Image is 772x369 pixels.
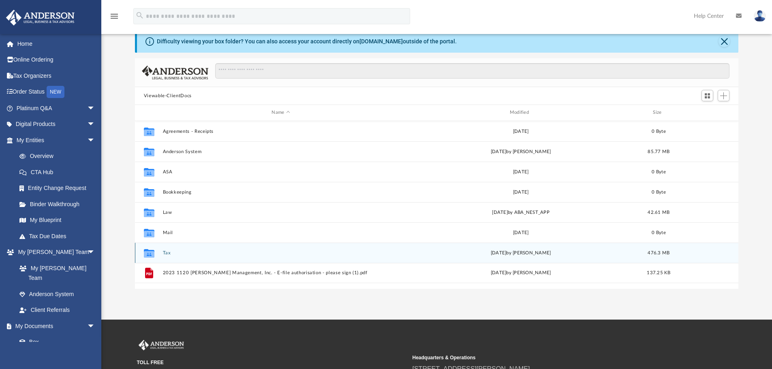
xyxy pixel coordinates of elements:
a: Order StatusNEW [6,84,107,100]
small: Headquarters & Operations [413,354,682,361]
a: CTA Hub [11,164,107,180]
button: Switch to Grid View [701,90,714,101]
a: [DOMAIN_NAME] [359,38,403,45]
i: search [135,11,144,20]
a: My Blueprint [11,212,103,228]
div: [DATE] [402,128,639,135]
a: Box [11,334,99,350]
span: arrow_drop_down [87,318,103,335]
a: Home [6,36,107,52]
i: menu [109,11,119,21]
img: Anderson Advisors Platinum Portal [4,10,77,26]
div: [DATE] by [PERSON_NAME] [402,269,639,277]
span: 137.25 KB [647,271,670,275]
a: Tax Due Dates [11,228,107,244]
div: [DATE] by ABA_NEST_APP [402,209,639,216]
a: Digital Productsarrow_drop_down [6,116,107,132]
div: [DATE] [402,229,639,236]
div: grid [135,121,739,289]
a: Online Ordering [6,52,107,68]
small: TOLL FREE [137,359,407,366]
div: Modified [402,109,639,116]
span: arrow_drop_down [87,132,103,149]
img: User Pic [754,10,766,22]
button: Agreements - Receipts [163,129,399,134]
button: Bookkeeping [163,190,399,195]
a: Client Referrals [11,302,103,318]
span: 0 Byte [652,169,666,174]
div: [DATE] by [PERSON_NAME] [402,148,639,155]
div: Name [162,109,399,116]
button: Close [719,36,730,47]
a: Binder Walkthrough [11,196,107,212]
button: Add [718,90,730,101]
button: Law [163,210,399,215]
button: 2023 1120 [PERSON_NAME] Management, Inc. - E-file authorisation - please sign (1).pdf [163,270,399,275]
span: 0 Byte [652,129,666,133]
button: Viewable-ClientDocs [144,92,192,100]
button: Tax [163,250,399,256]
span: 0 Byte [652,230,666,235]
span: 85.77 MB [648,149,669,154]
a: My Documentsarrow_drop_down [6,318,103,334]
div: [DATE] by [PERSON_NAME] [402,249,639,256]
div: NEW [47,86,64,98]
div: id [139,109,159,116]
div: [DATE] [402,168,639,175]
span: 476.3 MB [648,250,669,255]
input: Search files and folders [215,63,729,79]
button: ASA [163,169,399,175]
span: arrow_drop_down [87,100,103,117]
img: Anderson Advisors Platinum Portal [137,340,186,350]
button: Mail [163,230,399,235]
a: menu [109,15,119,21]
span: arrow_drop_down [87,116,103,133]
button: Anderson System [163,149,399,154]
span: arrow_drop_down [87,244,103,261]
a: Anderson System [11,286,103,302]
a: My [PERSON_NAME] Teamarrow_drop_down [6,244,103,260]
div: id [678,109,735,116]
a: Tax Organizers [6,68,107,84]
span: 0 Byte [652,190,666,194]
a: Entity Change Request [11,180,107,196]
a: My [PERSON_NAME] Team [11,260,99,286]
a: Platinum Q&Aarrow_drop_down [6,100,107,116]
div: Difficulty viewing your box folder? You can also access your account directly on outside of the p... [157,37,457,46]
span: 42.61 MB [648,210,669,214]
div: [DATE] [402,188,639,196]
a: My Entitiesarrow_drop_down [6,132,107,148]
a: Overview [11,148,107,164]
div: Size [642,109,675,116]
